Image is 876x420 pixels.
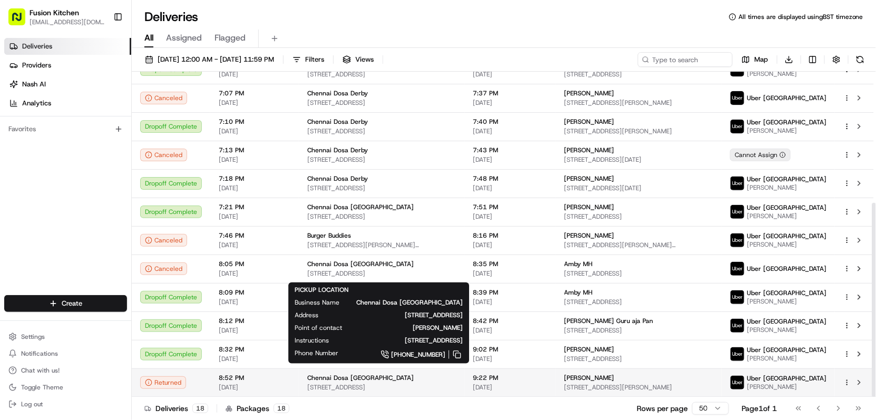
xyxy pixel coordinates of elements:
[853,52,868,67] button: Refresh
[295,336,329,345] span: Instructions
[473,241,548,249] span: [DATE]
[473,203,548,211] span: 7:51 PM
[731,347,744,361] img: uber-new-logo.jpeg
[33,192,140,200] span: [PERSON_NAME] [PERSON_NAME]
[74,261,128,269] a: Powered byPylon
[140,52,279,67] button: [DATE] 12:00 AM - [DATE] 11:59 PM
[747,265,826,273] span: Uber [GEOGRAPHIC_DATA]
[4,95,131,112] a: Analytics
[219,317,290,325] span: 8:12 PM
[219,326,290,335] span: [DATE]
[295,349,338,357] span: Phone Number
[295,311,318,319] span: Address
[564,70,714,79] span: [STREET_ADDRESS]
[564,174,615,183] span: [PERSON_NAME]
[140,92,187,104] button: Canceled
[338,52,378,67] button: Views
[140,376,186,389] div: Returned
[473,383,548,392] span: [DATE]
[30,18,105,26] button: [EMAIL_ADDRESS][DOMAIN_NAME]
[564,212,714,221] span: [STREET_ADDRESS]
[4,38,131,55] a: Deliveries
[288,52,329,67] button: Filters
[742,403,777,414] div: Page 1 of 1
[747,240,826,249] span: [PERSON_NAME]
[564,155,714,164] span: [STREET_ADDRESS][DATE]
[473,355,548,363] span: [DATE]
[140,149,187,161] button: Canceled
[747,70,826,78] span: [PERSON_NAME]
[95,163,120,172] span: 1:13 PM
[21,383,63,392] span: Toggle Theme
[219,118,290,126] span: 7:10 PM
[215,32,246,44] span: Flagged
[4,4,109,30] button: Fusion Kitchen[EMAIL_ADDRESS][DOMAIN_NAME]
[219,155,290,164] span: [DATE]
[473,127,548,135] span: [DATE]
[747,183,826,192] span: [PERSON_NAME]
[22,101,41,120] img: 1724597045416-56b7ee45-8013-43a0-a6f9-03cb97ddad50
[30,7,79,18] span: Fusion Kitchen
[473,326,548,335] span: [DATE]
[738,13,863,21] span: All times are displayed using BST timezone
[62,299,82,308] span: Create
[473,317,548,325] span: 8:42 PM
[140,262,187,275] div: Canceled
[355,55,374,64] span: Views
[747,326,826,334] span: [PERSON_NAME]
[355,349,463,360] a: [PHONE_NUMBER]
[307,89,368,97] span: Chennai Dosa Derby
[564,184,714,192] span: [STREET_ADDRESS][DATE]
[564,374,615,382] span: [PERSON_NAME]
[11,153,27,170] img: Klarizel Pensader
[219,127,290,135] span: [DATE]
[4,121,127,138] div: Favorites
[219,355,290,363] span: [DATE]
[747,297,826,306] span: [PERSON_NAME]
[21,164,30,172] img: 1736555255976-a54dd68f-1ca7-489b-9aae-adbdc363a1c4
[219,89,290,97] span: 7:07 PM
[307,146,368,154] span: Chennai Dosa Derby
[346,336,463,345] span: [STREET_ADDRESS]
[219,345,290,354] span: 8:32 PM
[142,192,145,200] span: •
[747,289,826,297] span: Uber [GEOGRAPHIC_DATA]
[473,260,548,268] span: 8:35 PM
[473,155,548,164] span: [DATE]
[638,52,733,67] input: Type to search
[226,403,289,414] div: Packages
[564,89,615,97] span: [PERSON_NAME]
[473,231,548,240] span: 8:16 PM
[85,231,173,250] a: 💻API Documentation
[219,184,290,192] span: [DATE]
[473,89,548,97] span: 7:37 PM
[747,212,826,220] span: [PERSON_NAME]
[473,212,548,221] span: [DATE]
[564,345,615,354] span: [PERSON_NAME]
[747,118,826,126] span: Uber [GEOGRAPHIC_DATA]
[307,99,456,107] span: [STREET_ADDRESS]
[21,236,81,246] span: Knowledge Base
[473,269,548,278] span: [DATE]
[730,149,791,161] div: Cannot Assign
[747,94,826,102] span: Uber [GEOGRAPHIC_DATA]
[21,333,45,341] span: Settings
[747,383,826,391] span: [PERSON_NAME]
[747,203,826,212] span: Uber [GEOGRAPHIC_DATA]
[144,32,153,44] span: All
[219,374,290,382] span: 8:52 PM
[219,174,290,183] span: 7:18 PM
[89,237,98,245] div: 💻
[473,118,548,126] span: 7:40 PM
[219,146,290,154] span: 7:13 PM
[11,42,192,59] p: Welcome 👋
[22,99,51,108] span: Analytics
[22,61,51,70] span: Providers
[747,374,826,383] span: Uber [GEOGRAPHIC_DATA]
[307,269,456,278] span: [STREET_ADDRESS]
[473,70,548,79] span: [DATE]
[564,99,714,107] span: [STREET_ADDRESS][PERSON_NAME]
[305,55,324,64] span: Filters
[140,234,187,247] button: Canceled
